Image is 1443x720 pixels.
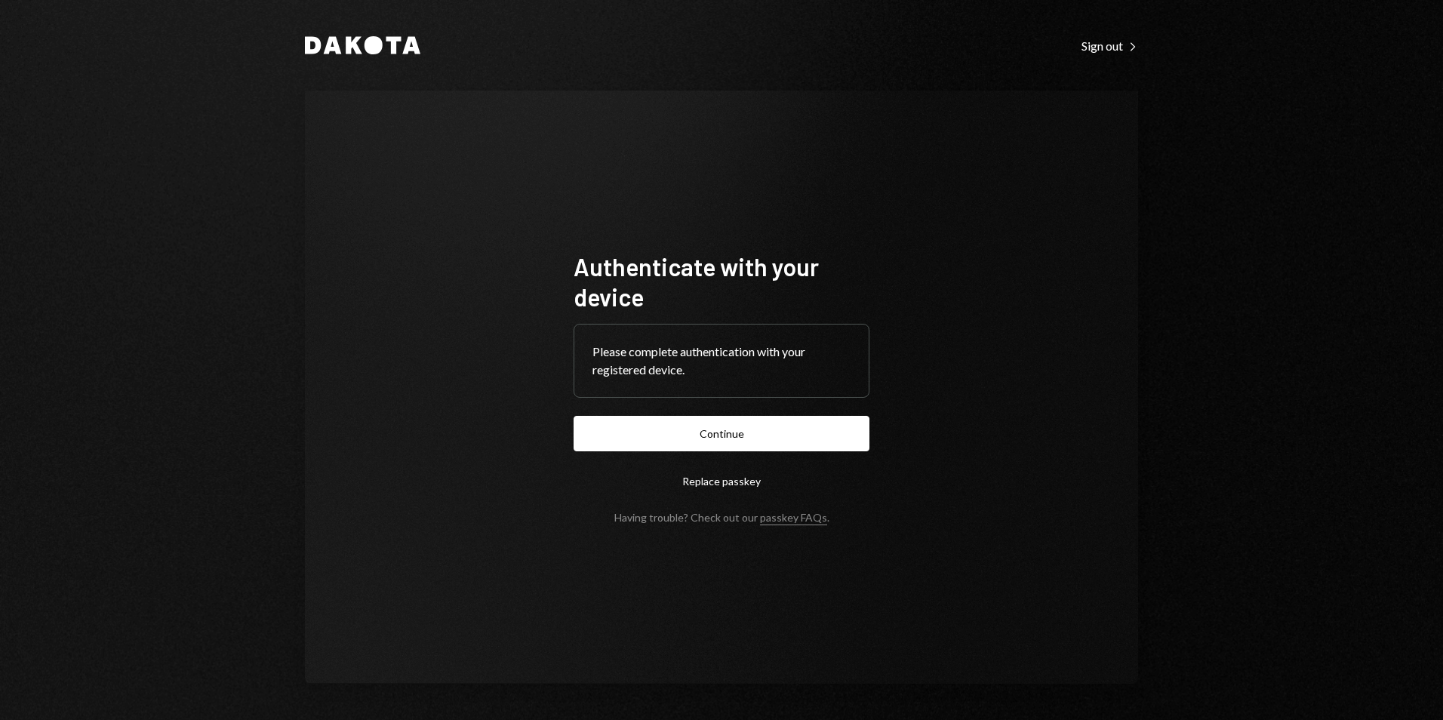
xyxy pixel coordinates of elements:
[614,511,829,524] div: Having trouble? Check out our .
[574,416,869,451] button: Continue
[1081,38,1138,54] div: Sign out
[760,511,827,525] a: passkey FAQs
[574,463,869,499] button: Replace passkey
[1081,37,1138,54] a: Sign out
[592,343,851,379] div: Please complete authentication with your registered device.
[574,251,869,312] h1: Authenticate with your device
